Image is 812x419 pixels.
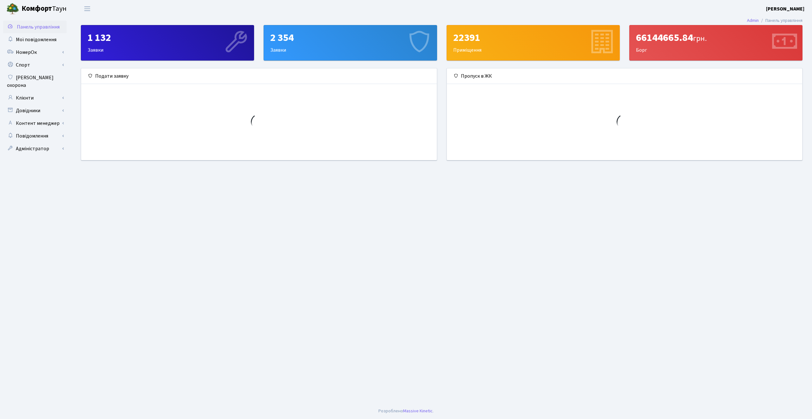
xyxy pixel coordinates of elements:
a: [PERSON_NAME] [766,5,804,13]
span: Таун [22,3,67,14]
a: Клієнти [3,92,67,104]
span: Панель управління [17,23,60,30]
a: Довідники [3,104,67,117]
a: 2 354Заявки [264,25,437,61]
li: Панель управління [759,17,802,24]
a: Повідомлення [3,130,67,142]
nav: breadcrumb [737,14,812,27]
div: 66144665.84 [636,32,796,44]
a: Admin [747,17,759,24]
a: Адміністратор [3,142,67,155]
a: НомерОк [3,46,67,59]
a: 22391Приміщення [447,25,620,61]
div: Подати заявку [81,68,437,84]
b: Комфорт [22,3,52,14]
span: Мої повідомлення [16,36,56,43]
a: Спорт [3,59,67,71]
div: Заявки [264,25,436,60]
div: 1 132 [88,32,247,44]
a: Контент менеджер [3,117,67,130]
div: Борг [630,25,802,60]
div: 2 354 [270,32,430,44]
div: 22391 [453,32,613,44]
span: грн. [693,33,707,44]
div: Приміщення [447,25,619,60]
div: Розроблено . [378,408,434,415]
b: [PERSON_NAME] [766,5,804,12]
a: [PERSON_NAME] охорона [3,71,67,92]
a: 1 132Заявки [81,25,254,61]
a: Massive Kinetic [403,408,433,414]
a: Мої повідомлення [3,33,67,46]
a: Панель управління [3,21,67,33]
div: Заявки [81,25,254,60]
img: logo.png [6,3,19,15]
div: Пропуск в ЖК [447,68,802,84]
button: Переключити навігацію [79,3,95,14]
